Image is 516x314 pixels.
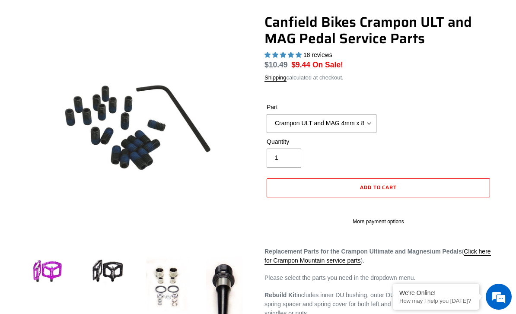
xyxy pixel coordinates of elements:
img: Load image into Gallery viewer, Canfield Bikes Crampon ULT and MAG Pedal Service Parts [84,255,131,288]
p: Please select the parts you need in the dropdown menu. [264,273,492,282]
label: Part [267,103,376,112]
div: We're Online! [399,289,473,296]
span: $9.44 [291,60,310,69]
img: Load image into Gallery viewer, Canfield Bikes Crampon ULT and MAG Pedal Service Parts [24,255,71,288]
label: Quantity [267,137,376,146]
div: Minimize live chat window [142,4,162,25]
img: d_696896380_company_1647369064580_696896380 [28,43,49,65]
span: On Sale! [312,59,343,70]
a: Click here for Crampon Mountain service parts [264,248,491,265]
button: Add to cart [267,178,490,197]
span: 5.00 stars [264,51,303,58]
div: Navigation go back [10,48,22,60]
div: calculated at checkout. [264,73,492,82]
p: How may I help you today? [399,298,473,304]
s: $10.49 [264,60,288,69]
strong: Rebuild Kit [264,292,296,298]
span: We're online! [50,99,119,186]
a: More payment options [267,218,490,225]
textarea: Type your message and hit 'Enter' [4,216,165,247]
a: Shipping [264,74,287,82]
h1: Canfield Bikes Crampon ULT and MAG Pedal Service Parts [264,14,492,47]
p: ( ). [264,247,492,265]
strong: Replacement Parts for the Crampon Ultimate and Magnesium Pedals [264,248,462,255]
span: 18 reviews [303,51,332,58]
span: Add to cart [360,183,397,191]
div: Chat with us now [58,48,158,60]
